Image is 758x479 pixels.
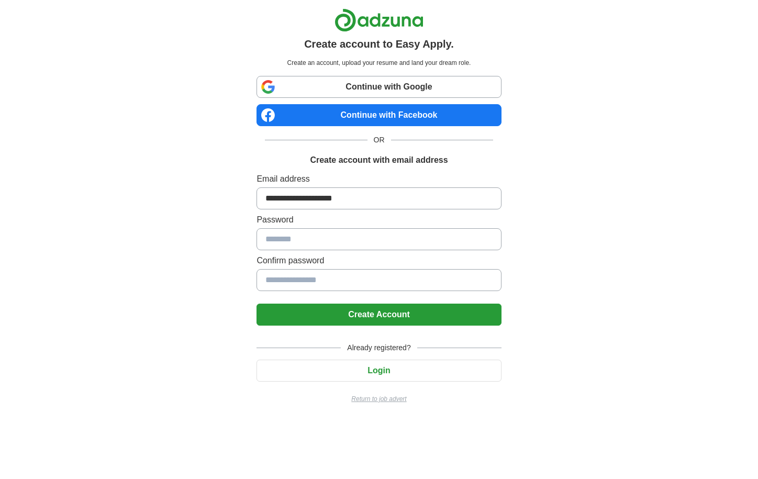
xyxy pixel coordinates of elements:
[257,104,501,126] a: Continue with Facebook
[257,76,501,98] a: Continue with Google
[257,214,501,226] label: Password
[304,36,454,52] h1: Create account to Easy Apply.
[257,366,501,375] a: Login
[367,135,391,146] span: OR
[257,304,501,326] button: Create Account
[257,394,501,404] a: Return to job advert
[335,8,423,32] img: Adzuna logo
[257,254,501,267] label: Confirm password
[257,360,501,382] button: Login
[259,58,499,68] p: Create an account, upload your resume and land your dream role.
[257,173,501,185] label: Email address
[341,342,417,353] span: Already registered?
[310,154,448,166] h1: Create account with email address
